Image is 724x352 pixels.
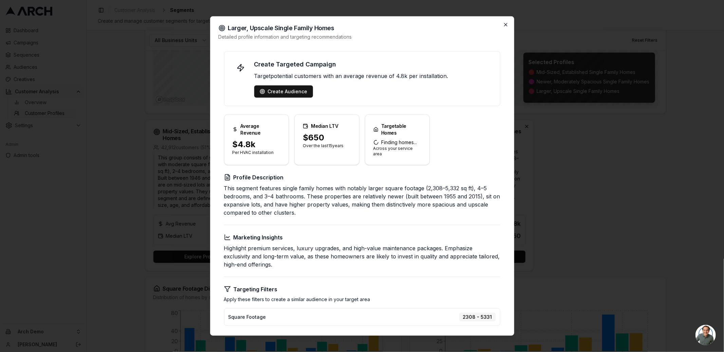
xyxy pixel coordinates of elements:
[254,60,492,69] h4: Create Targeted Campaign
[459,313,496,321] div: 2308 - 5331
[260,88,308,95] a: Create Audience
[228,314,266,320] span: Square Footage
[224,285,500,293] h3: Targeting Filters
[224,233,500,241] h3: Marketing Insights
[233,123,281,136] div: Average Revenue
[373,139,422,146] span: Finding homes...
[373,123,422,136] div: Targetable Homes
[224,296,500,303] p: Apply these filters to create a similar audience in your target area
[219,25,506,32] h2: Larger, Upscale Single Family Homes
[219,34,506,40] p: Detailed profile information and targeting recommendations
[303,143,351,149] p: Over the last 15 years
[224,244,500,269] p: Highlight premium services, luxury upgrades, and high-value maintenance packages. Emphasize exclu...
[233,139,281,150] div: $4.8k
[224,173,500,181] h3: Profile Description
[254,85,313,98] button: Create Audience
[373,146,422,157] p: Across your service area
[224,184,500,217] p: This segment features single family homes with notably larger square footage (2,308–5,332 sq ft),...
[303,123,351,130] div: Median LTV
[254,72,492,80] p: Target potential customers with an average revenue of 4.8k per installation.
[303,132,351,143] div: $650
[233,150,281,155] p: Per HVAC installation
